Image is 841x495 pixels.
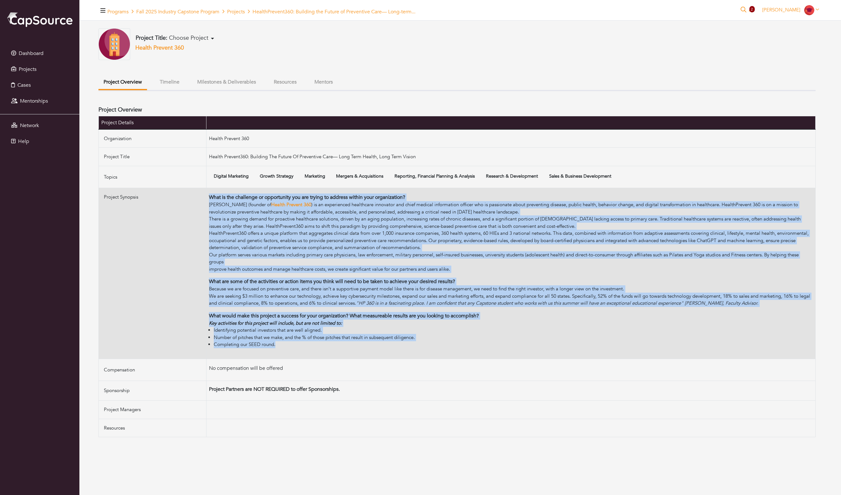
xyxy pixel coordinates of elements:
[227,8,245,15] a: Projects
[209,312,813,320] p: What would make this project a success for your organization? What measureable results are you lo...
[17,82,31,89] span: Cases
[271,201,311,208] a: Health Prevent 360
[20,122,39,129] span: Network
[299,172,330,181] span: Marketing
[99,129,206,148] td: Organization
[99,381,206,400] td: Sponsorship
[135,44,184,52] a: Health Prevent 360
[99,359,206,381] td: Compensation
[2,63,78,76] a: Projects
[544,172,616,181] span: Sales & Business Development
[214,334,813,341] li: Number of pitches that we make, and the % of those pitches that result in subsequent diligence.
[209,251,813,266] div: Our platform serves various markets including primary care physicians, law enforcement, military ...
[18,138,29,145] span: Help
[98,28,130,60] img: Company-Icon-7f8a26afd1715722aa5ae9dc11300c11ceeb4d32eda0db0d61c21d11b95ecac6.png
[759,7,822,13] a: [PERSON_NAME]
[209,293,813,307] div: We are seeking $3 million to enhance our technology, achieve key cybersecurity milestones, expand...
[209,201,813,215] div: [PERSON_NAME] (founder of ) is an experienced healthcare innovator and chief medical information ...
[134,34,216,42] button: Project Title: Choose Project
[331,172,388,181] span: Mergers & Acquisitions
[20,98,48,105] span: Mentorships
[155,75,185,89] button: Timeline
[136,34,167,42] b: Project Title:
[749,6,755,12] span: 2
[209,172,254,181] span: Digital Marketing
[255,172,298,181] span: Growth Strategy
[209,278,813,285] p: What are some of the activities or action items you think will need to be taken to achieve your d...
[136,8,219,15] a: Fall 2025 Industry Capstone Program
[214,327,813,334] li: Identifying potential investors that are well aligned.
[98,106,816,113] h4: Project Overview
[209,320,342,326] em: Key activities for this project will include, but are not limited to:
[2,119,78,132] a: Network
[2,79,78,92] a: Cases
[99,401,206,419] td: Project Managers
[269,75,302,89] button: Resources
[98,75,147,90] button: Project Overview
[481,172,543,181] span: Research & Development
[214,341,813,348] li: Completing our SEED round.
[2,95,78,107] a: Mentorships
[209,230,813,251] div: HealthPrevent360 offers a unique platform that aggregates clinical data from over 1,000 insurance...
[192,75,261,89] button: Milestones & Deliverables
[309,75,338,89] button: Mentors
[206,129,815,148] td: Health Prevent 360
[19,50,44,57] span: Dashboard
[356,300,758,306] em: "HP 360 is in a fascinating place. I am confident that any Capstone student who works with us thi...
[19,66,37,73] span: Projects
[804,5,814,15] img: Student-Icon-6b6867cbad302adf8029cb3ecf392088beec6a544309a027beb5b4b4576828a8.png
[99,148,206,166] td: Project Title
[390,172,480,181] span: Reporting, Financial Planning & Analysis
[209,193,813,201] p: What is the challenge or opportunity you are trying to address within your organization?
[252,8,415,15] span: HealthPrevent360: Building the Future of Preventive Care— Long-term...
[107,8,129,15] a: Programs
[209,266,813,273] div: improve health outcomes and manage healthcare costs, we create significant value for our partners...
[99,419,206,437] td: Resources
[99,188,206,359] td: Project Synopsis
[209,285,813,293] div: Because we are focused on preventive care, and there isn’t a supportive payment model like there ...
[206,148,815,166] td: Health Prevent360: Building The Future Of Preventive Care— Long Term Health, Long Term Vision
[2,135,78,148] a: Help
[6,11,73,28] img: cap_logo.png
[169,34,208,42] span: Choose Project
[99,116,206,129] th: Project Details
[762,7,800,13] span: [PERSON_NAME]
[99,166,206,188] td: Topics
[2,47,78,60] a: Dashboard
[749,7,754,14] a: 2
[209,386,813,392] h4: Project Partners are NOT REQUIRED to offer Sponsorships.
[209,215,813,230] div: There is a growing demand for proactive healthcare solutions, driven by an aging population, incr...
[209,365,283,372] span: No compensation will be offered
